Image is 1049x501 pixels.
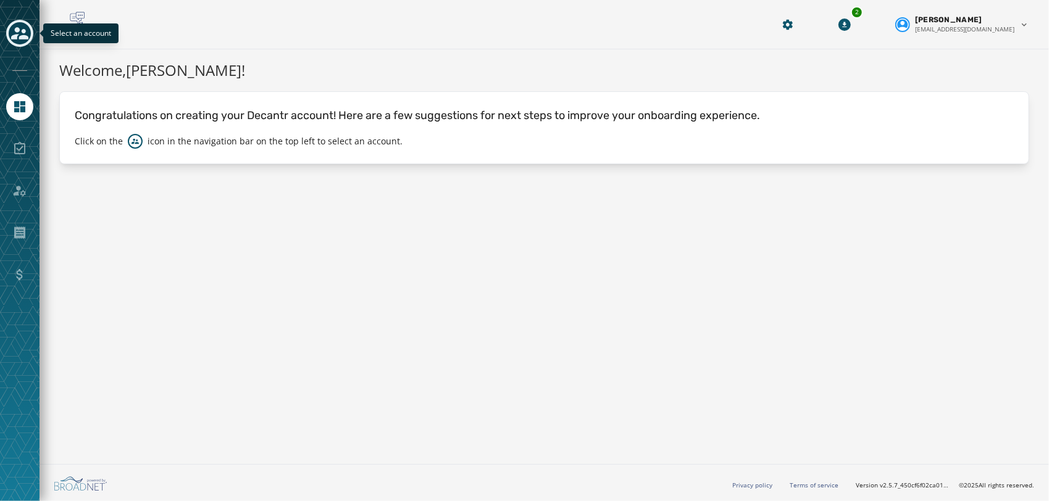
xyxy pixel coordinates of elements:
span: v2.5.7_450cf6f02ca01d91e0dd0016ee612a244a52abf3 [880,481,949,490]
span: [EMAIL_ADDRESS][DOMAIN_NAME] [915,25,1014,34]
a: Navigate to Home [6,93,33,120]
a: Terms of service [790,481,838,489]
div: 2 [851,6,863,19]
p: Congratulations on creating your Decantr account! Here are a few suggestions for next steps to im... [75,107,1014,124]
button: User settings [890,10,1034,39]
button: Manage global settings [777,14,799,36]
p: icon in the navigation bar on the top left to select an account. [148,135,403,147]
span: [PERSON_NAME] [915,15,982,25]
span: Version [856,481,949,490]
p: Click on the [75,135,123,147]
a: Privacy policy [732,481,772,489]
h1: Welcome, [PERSON_NAME] ! [59,59,1029,81]
button: Toggle account select drawer [6,20,33,47]
span: © 2025 All rights reserved. [959,481,1034,489]
button: Download Menu [834,14,856,36]
span: Select an account [51,28,111,38]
